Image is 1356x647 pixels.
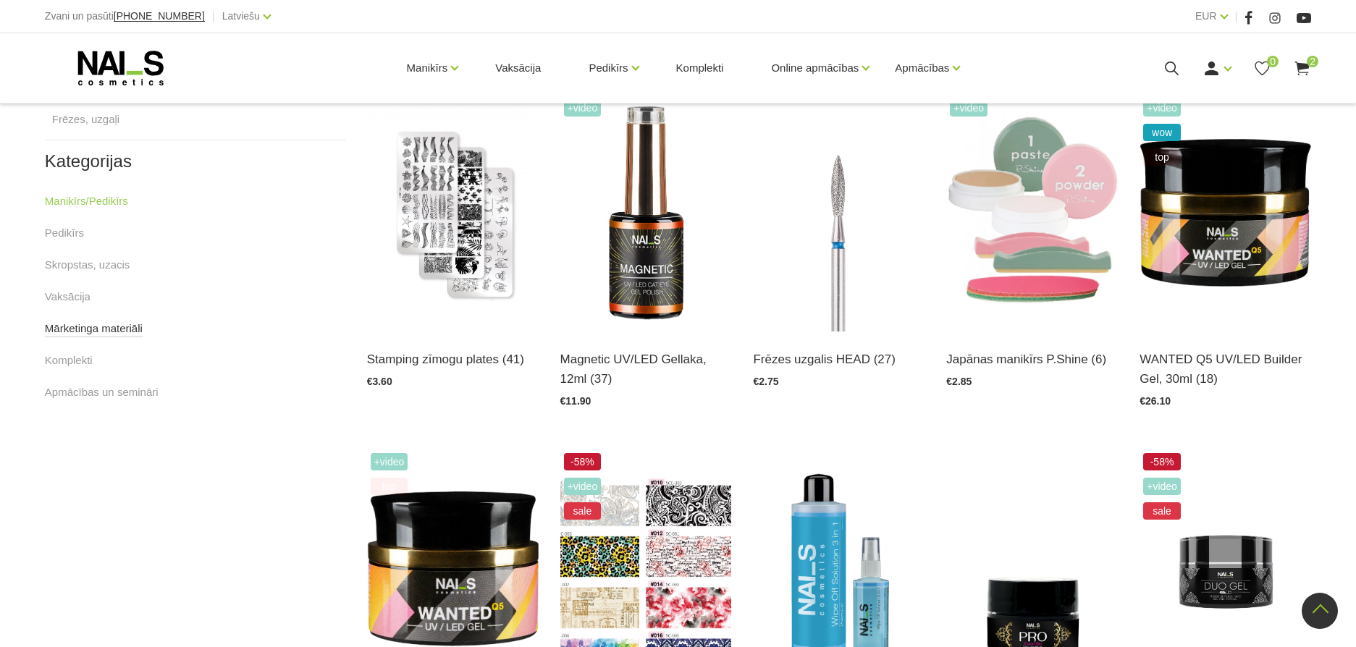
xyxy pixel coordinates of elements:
img: Gels WANTED NAILS cosmetics tehniķu komanda ir radījusi gelu, kas ilgi jau ir katra meistara mekl... [1140,96,1311,331]
span: +Video [564,478,602,495]
span: +Video [950,99,987,117]
span: +Video [564,99,602,117]
a: Skropstas, uzacis [45,256,130,274]
span: +Video [1143,478,1181,495]
span: €2.85 [946,376,972,387]
span: sale [564,502,602,520]
div: Zvani un pasūti [45,7,205,25]
a: Apmācības un semināri [45,384,159,401]
span: [PHONE_NUMBER] [114,10,205,22]
a: Manikīrs [407,39,448,97]
span: +Video [1143,99,1181,117]
span: -58% [1143,453,1181,470]
a: Latviešu [222,7,260,25]
a: WANTED Q5 UV/LED Builder Gel, 30ml (18) [1140,350,1311,389]
span: | [1235,7,1238,25]
span: wow [1143,124,1181,141]
span: €26.10 [1140,395,1171,407]
img: Metāla zīmogošanas plate. Augstas kvalitātes gravējums garantē pat vismazāko detaļu atspiedumu. P... [367,96,539,331]
a: Vaksācija [484,33,552,103]
a: Komplekti [665,33,736,103]
a: Magnetic UV/LED Gellaka, 12ml (37) [560,350,732,389]
a: Pedikīrs [45,224,84,242]
span: €2.75 [753,376,778,387]
img: Frēzes uzgaļi ātrai un efektīvai gēla un gēllaku noņemšanai, aparāta manikīra un aparāta pedikīra... [753,96,925,331]
span: 2 [1307,56,1318,67]
span: +Video [371,453,408,470]
a: 2 [1293,59,1311,77]
a: Frēzes, uzgaļi [52,111,119,128]
span: €11.90 [560,395,591,407]
a: 0 [1253,59,1271,77]
span: sale [1143,502,1181,520]
img: Ilgnoturīga gellaka, kas sastāv no metāla mikrodaļiņām, kuras īpaša magnēta ietekmē var pārvērst ... [560,96,732,331]
span: top [1143,148,1181,166]
span: -58% [564,453,602,470]
a: Pedikīrs [589,39,628,97]
span: €3.60 [367,376,392,387]
a: Stamping zīmogu plates (41) [367,350,539,369]
a: EUR [1195,7,1217,25]
a: Manikīrs/Pedikīrs [45,193,128,210]
a: Komplekti [45,352,93,369]
a: Japānas manikīrs P.Shine (6) [946,350,1118,369]
a: Mārketinga materiāli [45,320,143,337]
a: Online apmācības [771,39,859,97]
span: 0 [1267,56,1279,67]
a: Vaksācija [45,288,90,305]
h2: Kategorijas [45,152,345,171]
a: Frēzes uzgalis HEAD (27) [753,350,925,369]
span: top [371,478,408,495]
span: | [212,7,215,25]
a: Apmācības [895,39,949,97]
img: “Japānas manikīrs” – sapnis par veseliem un stipriem nagiem ir piepildījies!Japānas manikīrs izte... [946,96,1118,331]
a: [PHONE_NUMBER] [114,11,205,22]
